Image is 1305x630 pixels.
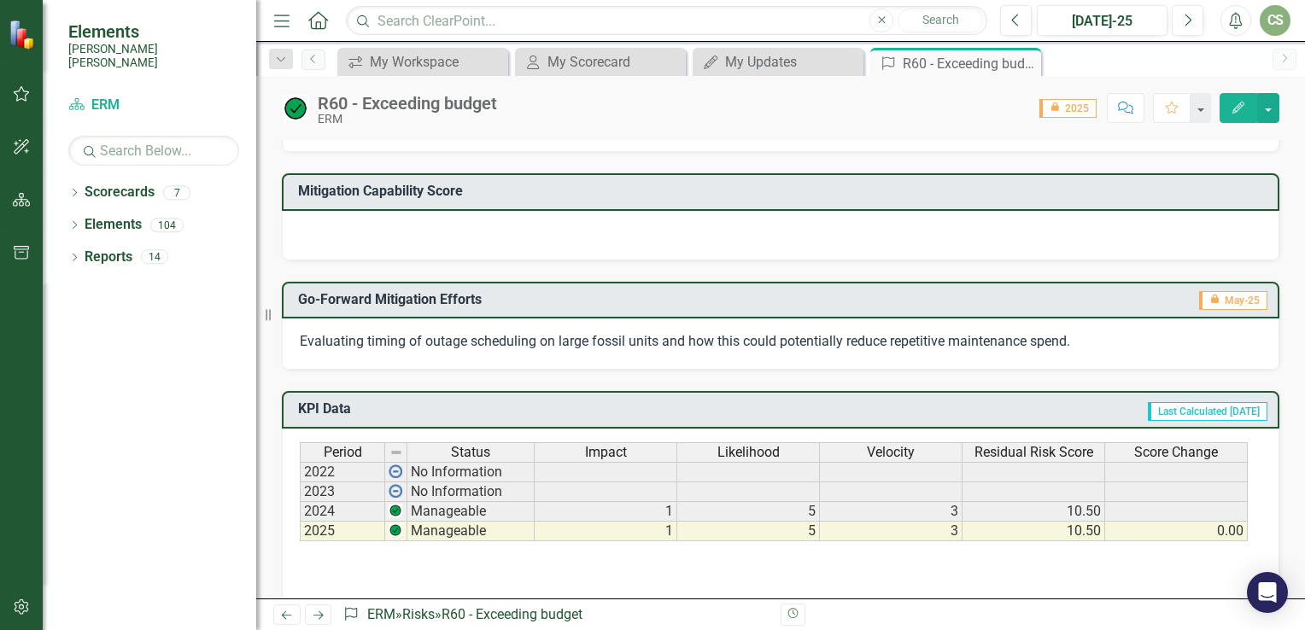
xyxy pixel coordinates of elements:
[442,606,582,622] div: R60 - Exceeding budget
[725,51,859,73] div: My Updates
[677,502,820,522] td: 5
[367,606,395,622] a: ERM
[370,51,504,73] div: My Workspace
[535,522,677,541] td: 1
[300,462,385,482] td: 2022
[451,445,490,460] span: Status
[697,51,859,73] a: My Updates
[9,20,38,50] img: ClearPoint Strategy
[300,482,385,502] td: 2023
[68,21,239,42] span: Elements
[85,248,132,267] a: Reports
[963,502,1105,522] td: 10.50
[389,523,402,537] img: Z
[903,53,1037,74] div: R60 - Exceeding budget
[389,484,402,498] img: wPkqUstsMhMTgAAAABJRU5ErkJggg==
[389,464,402,478] img: wPkqUstsMhMTgAAAABJRU5ErkJggg==
[85,215,142,235] a: Elements
[963,522,1105,541] td: 10.50
[677,522,820,541] td: 5
[1148,402,1267,421] span: Last Calculated [DATE]
[407,482,535,502] td: No Information
[519,51,682,73] a: My Scorecard
[389,504,402,517] img: Z
[298,401,594,417] h3: KPI Data
[1043,11,1162,32] div: [DATE]-25
[1247,572,1288,613] div: Open Intercom Messenger
[68,96,239,115] a: ERM
[898,9,983,32] button: Search
[300,522,385,541] td: 2025
[407,502,535,522] td: Manageable
[1134,445,1218,460] span: Score Change
[318,94,497,113] div: R60 - Exceeding budget
[1105,522,1248,541] td: 0.00
[1039,99,1097,118] span: 2025
[922,13,959,26] span: Search
[300,502,385,522] td: 2024
[141,250,168,265] div: 14
[1260,5,1290,36] button: CS
[318,113,497,125] div: ERM
[389,446,403,459] img: 8DAGhfEEPCf229AAAAAElFTkSuQmCC
[85,183,155,202] a: Scorecards
[298,184,1269,199] h3: Mitigation Capability Score
[342,605,768,625] div: » »
[346,6,987,36] input: Search ClearPoint...
[867,445,915,460] span: Velocity
[407,522,535,541] td: Manageable
[402,606,435,622] a: Risks
[820,502,963,522] td: 3
[1037,5,1167,36] button: [DATE]-25
[342,51,504,73] a: My Workspace
[585,445,627,460] span: Impact
[298,292,1000,307] h3: Go-Forward Mitigation Efforts
[282,95,309,122] img: Manageable
[68,136,239,166] input: Search Below...
[407,462,535,482] td: No Information
[717,445,780,460] span: Likelihood
[547,51,682,73] div: My Scorecard
[163,185,190,200] div: 7
[1199,291,1267,310] span: May-25
[974,445,1093,460] span: Residual Risk Score
[150,218,184,232] div: 104
[820,522,963,541] td: 3
[68,42,239,70] small: [PERSON_NAME] [PERSON_NAME]
[300,333,1070,349] span: Evaluating timing of outage scheduling on large fossil units and how this could potentially reduc...
[535,502,677,522] td: 1
[324,445,362,460] span: Period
